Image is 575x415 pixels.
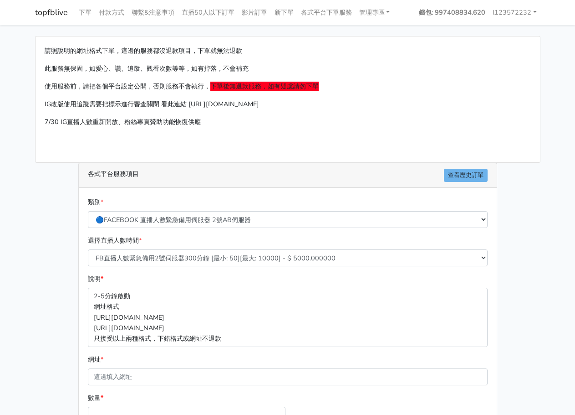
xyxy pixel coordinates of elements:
p: 使用服務前，請把各個平台設定公開，否則服務不會執行， [45,81,531,92]
a: 錢包: 997408834.620 [415,4,489,21]
a: 各式平台下單服務 [297,4,356,21]
label: 說明 [88,274,103,284]
p: IG改版使用追蹤需要把標示進行審查關閉 看此連結 [URL][DOMAIN_NAME] [45,99,531,109]
a: topfblive [35,4,68,21]
label: 網址 [88,354,103,365]
a: l123572232 [489,4,540,21]
a: 聯繫&注意事項 [128,4,178,21]
a: 付款方式 [95,4,128,21]
a: 新下單 [271,4,297,21]
span: 下單後無退款服務，如有疑慮請勿下單 [210,82,319,91]
p: 此服務無保固，如愛心、讚、追蹤、觀看次數等等，如有掉落，不會補充 [45,63,531,74]
label: 選擇直播人數時間 [88,235,142,246]
a: 直播50人以下訂單 [178,4,238,21]
label: 數量 [88,393,103,403]
input: 這邊填入網址 [88,368,488,385]
a: 下單 [75,4,95,21]
a: 影片訂單 [238,4,271,21]
label: 類別 [88,197,103,207]
a: 管理專區 [356,4,394,21]
p: 請照說明的網址格式下單，這邊的服務都沒退款項目，下單就無法退款 [45,46,531,56]
p: 7/30 IG直播人數重新開放、粉絲專頁贊助功能恢復供應 [45,117,531,127]
strong: 錢包: 997408834.620 [419,8,485,17]
a: 查看歷史訂單 [444,169,488,182]
div: 各式平台服務項目 [79,163,497,188]
p: 2-5分鐘啟動 網址格式 [URL][DOMAIN_NAME] [URL][DOMAIN_NAME] 只接受以上兩種格式，下錯格式或網址不退款 [88,288,488,347]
